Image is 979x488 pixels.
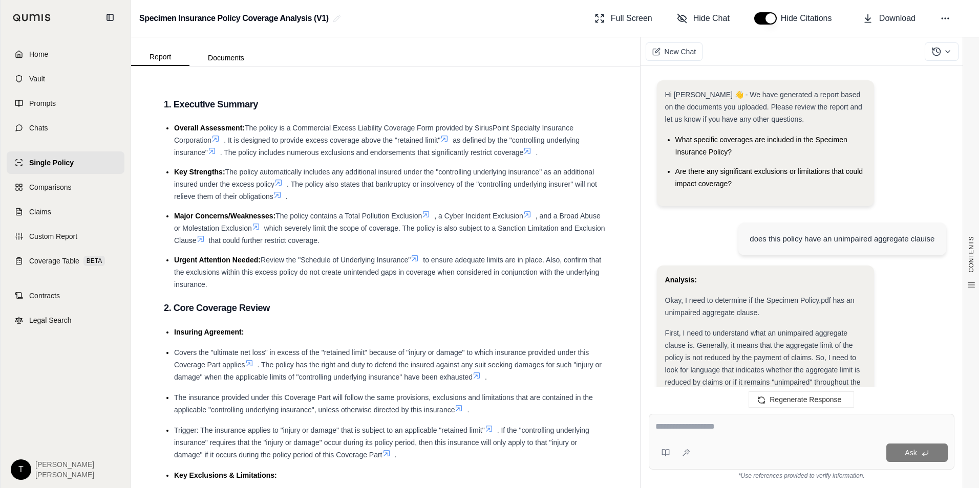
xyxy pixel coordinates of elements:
[224,136,440,144] span: . It is designed to provide excess coverage above the "retained limit"
[886,443,948,462] button: Ask
[781,12,838,25] span: Hide Citations
[7,176,124,198] a: Comparisons
[879,12,916,25] span: Download
[395,451,397,459] span: .
[35,470,94,480] span: [PERSON_NAME]
[174,256,601,289] span: to ensure adequate limits are in place. Also, confirm that the exclusions within this excess poli...
[209,236,320,245] span: that could further restrict coverage.
[174,361,602,381] span: . The policy has the right and duty to defend the insured against any suit seeking damages for su...
[749,391,854,408] button: Regenerate Response
[174,168,225,176] span: Key Strengths:
[693,12,730,25] span: Hide Chat
[220,148,524,157] span: . The policy includes numerous exclusions and endorsements that significantly restrict coverage
[174,212,601,232] span: , and a Broad Abuse or Molestation Exclusion
[859,8,920,29] button: Download
[7,284,124,307] a: Contracts
[7,309,124,331] a: Legal Search
[164,299,607,317] h3: 2. Core Coverage Review
[665,329,861,398] span: First, I need to understand what an unimpaired aggregate clause is. Generally, it means that the ...
[29,207,51,217] span: Claims
[174,426,485,434] span: Trigger: The insurance applies to "injury or damage" that is subject to an applicable "retained l...
[275,212,422,220] span: The policy contains a Total Pollution Exclusion
[174,212,275,220] span: Major Concerns/Weaknesses:
[665,296,855,317] span: Okay, I need to determine if the Specimen Policy.pdf has an unimpaired aggregate clause.
[164,95,607,114] h3: 1. Executive Summary
[29,74,45,84] span: Vault
[174,124,573,144] span: The policy is a Commercial Excess Liability Coverage Form provided by SiriusPoint Specialty Insur...
[102,9,118,26] button: Collapse sidebar
[536,148,538,157] span: .
[174,256,261,264] span: Urgent Attention Needed:
[174,180,597,201] span: . The policy also states that bankruptcy or insolvency of the "controlling underlying insurer" wi...
[7,43,124,65] a: Home
[665,47,696,57] span: New Chat
[174,224,605,245] span: which severely limit the scope of coverage. The policy is also subject to a Sanction Limitation a...
[665,276,697,284] strong: Analysis:
[467,406,469,414] span: .
[7,250,124,272] a: Coverage TableBETA
[434,212,523,220] span: , a Cyber Incident Exclusion
[611,12,652,25] span: Full Screen
[29,231,77,241] span: Custom Report
[750,233,934,245] div: does this policy have an unimpaired aggregate clauise
[675,136,847,156] span: What specific coverages are included in the Specimen Insurance Policy?
[590,8,656,29] button: Full Screen
[83,256,105,266] span: BETA
[29,315,72,325] span: Legal Search
[905,449,917,457] span: Ask
[139,9,329,28] h2: Specimen Insurance Policy Coverage Analysis (V1)
[7,201,124,223] a: Claims
[174,471,277,479] span: Key Exclusions & Limitations:
[7,68,124,90] a: Vault
[29,256,79,266] span: Coverage Table
[7,92,124,115] a: Prompts
[675,167,863,188] span: Are there any significant exclusions or limitations that could impact coverage?
[7,117,124,139] a: Chats
[649,470,954,480] div: *Use references provided to verify information.
[35,459,94,470] span: [PERSON_NAME]
[286,192,288,201] span: .
[29,123,48,133] span: Chats
[174,393,593,414] span: The insurance provided under this Coverage Part will follow the same provisions, exclusions and l...
[967,236,975,273] span: CONTENTS
[174,168,594,188] span: The policy automatically includes any additional insured under the "controlling underlying insura...
[29,291,60,301] span: Contracts
[174,124,245,132] span: Overall Assessment:
[261,256,411,264] span: Review the "Schedule of Underlying Insurance"
[29,49,48,59] span: Home
[13,14,51,21] img: Qumis Logo
[174,328,244,336] span: Insuring Agreement:
[7,225,124,248] a: Custom Report
[29,98,56,108] span: Prompts
[174,426,589,459] span: . If the "controlling underlying insurance" requires that the "injury or damage" occur during its...
[646,42,703,61] button: New Chat
[673,8,734,29] button: Hide Chat
[29,182,71,192] span: Comparisons
[770,395,841,404] span: Regenerate Response
[131,49,189,66] button: Report
[29,158,74,168] span: Single Policy
[189,50,263,66] button: Documents
[665,91,862,123] span: Hi [PERSON_NAME] 👋 - We have generated a report based on the documents you uploaded. Please revie...
[11,459,31,480] div: T
[485,373,487,381] span: .
[174,348,589,369] span: Covers the "ultimate net loss" in excess of the "retained limit" because of "injury or damage" to...
[7,151,124,174] a: Single Policy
